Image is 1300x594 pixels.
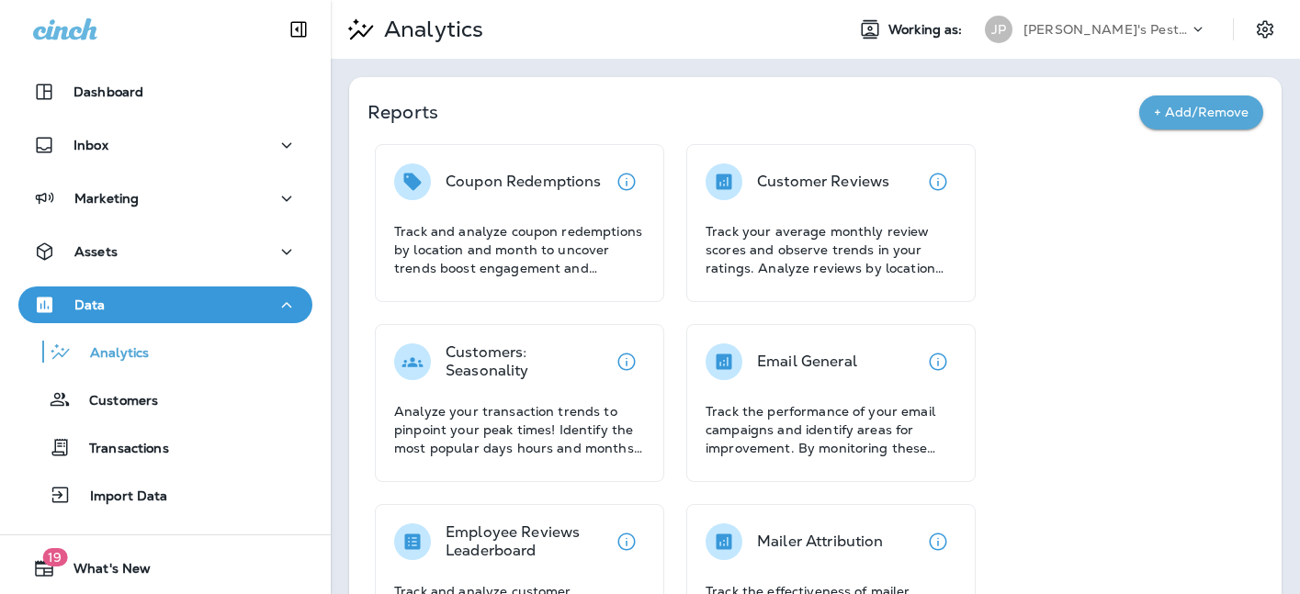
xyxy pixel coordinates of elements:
[273,11,324,48] button: Collapse Sidebar
[920,343,956,380] button: View details
[608,163,645,200] button: View details
[55,561,151,583] span: What's New
[18,332,312,371] button: Analytics
[18,127,312,163] button: Inbox
[72,488,168,506] p: Import Data
[1249,13,1282,46] button: Settings
[757,532,884,551] p: Mailer Attribution
[706,402,956,457] p: Track the performance of your email campaigns and identify areas for improvement. By monitoring t...
[367,99,1139,125] p: Reports
[18,550,312,587] button: 19What's New
[71,393,158,410] p: Customers
[446,343,608,380] p: Customers: Seasonality
[74,191,139,206] p: Marketing
[74,297,106,312] p: Data
[73,138,108,152] p: Inbox
[446,523,608,560] p: Employee Reviews Leaderboard
[74,244,118,259] p: Assets
[18,180,312,217] button: Marketing
[446,173,602,191] p: Coupon Redemptions
[1139,95,1263,129] button: + Add/Remove
[18,428,312,466] button: Transactions
[377,16,483,43] p: Analytics
[71,441,169,458] p: Transactions
[1023,22,1189,37] p: [PERSON_NAME]'s Pest Control - [GEOGRAPHIC_DATA]
[394,402,645,457] p: Analyze your transaction trends to pinpoint your peak times! Identify the most popular days hours...
[394,222,645,277] p: Track and analyze coupon redemptions by location and month to uncover trends boost engagement and...
[920,523,956,560] button: View details
[888,22,967,38] span: Working as:
[757,173,889,191] p: Customer Reviews
[18,233,312,270] button: Assets
[920,163,956,200] button: View details
[985,16,1012,43] div: JP
[706,222,956,277] p: Track your average monthly review scores and observe trends in your ratings. Analyze reviews by l...
[757,353,857,371] p: Email General
[18,476,312,514] button: Import Data
[18,73,312,110] button: Dashboard
[608,343,645,380] button: View details
[42,548,67,566] span: 19
[73,84,143,99] p: Dashboard
[608,523,645,560] button: View details
[72,345,149,363] p: Analytics
[18,380,312,419] button: Customers
[18,286,312,323] button: Data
